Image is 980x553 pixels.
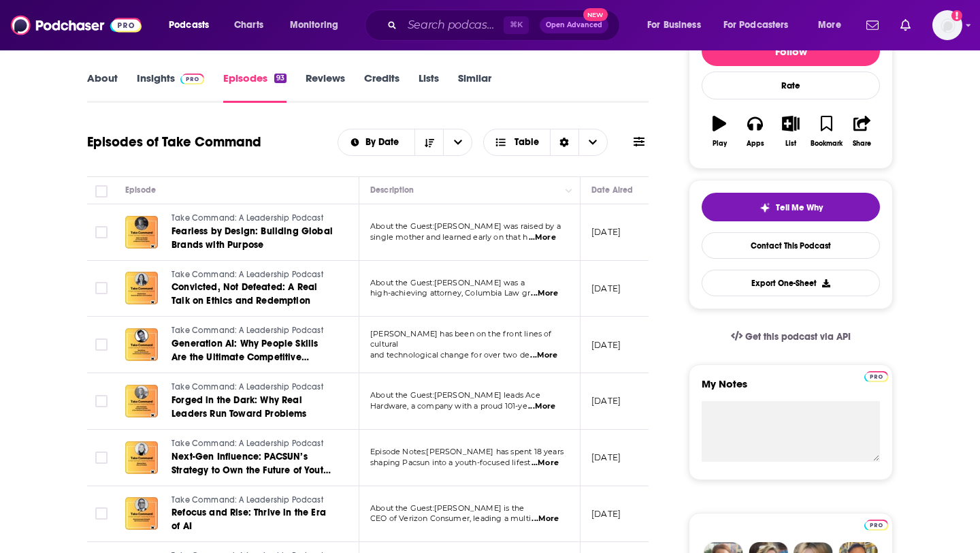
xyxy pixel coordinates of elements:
[895,14,916,37] a: Show notifications dropdown
[414,129,443,155] button: Sort Direction
[504,16,529,34] span: ⌘ K
[951,10,962,21] svg: Add a profile image
[370,182,414,198] div: Description
[171,394,307,420] span: Forged in the Dark: Why Real Leaders Run Toward Problems
[171,269,335,281] a: Take Command: A Leadership Podcast
[171,326,323,335] span: Take Command: A Leadership Podcast
[864,369,888,382] a: Pro website
[561,183,577,199] button: Column Actions
[458,72,491,103] a: Similar
[402,14,504,36] input: Search podcasts, credits, & more...
[720,320,862,353] a: Get this podcast via API
[234,16,263,35] span: Charts
[591,452,621,463] p: [DATE]
[591,283,621,294] p: [DATE]
[845,107,880,156] button: Share
[702,232,880,259] a: Contact This Podcast
[773,107,808,156] button: List
[169,16,209,35] span: Podcasts
[306,72,345,103] a: Reviews
[864,371,888,382] img: Podchaser Pro
[171,281,317,306] span: Convicted, Not Defeated: A Real Talk on Ethics and Redemption
[159,14,227,36] button: open menu
[280,14,356,36] button: open menu
[591,182,633,198] div: Date Aired
[747,140,764,148] div: Apps
[540,17,608,33] button: Open AdvancedNew
[171,337,335,364] a: Generation AI: Why People Skills Are the Ultimate Competitive Advantage
[864,518,888,531] a: Pro website
[713,140,727,148] div: Play
[180,74,204,84] img: Podchaser Pro
[591,339,621,351] p: [DATE]
[137,72,204,103] a: InsightsPodchaser Pro
[702,36,880,66] button: Follow
[171,338,318,377] span: Generation AI: Why People Skills Are the Ultimate Competitive Advantage
[370,350,529,360] span: and technological change for over two de
[591,508,621,520] p: [DATE]
[171,270,323,279] span: Take Command: A Leadership Podcast
[737,107,772,156] button: Apps
[419,72,439,103] a: Lists
[370,458,530,467] span: shaping Pacsun into a youth-focused lifest
[370,401,527,411] span: Hardware, a company with a proud 101-ye
[808,107,844,156] button: Bookmark
[171,506,335,533] a: Refocus and Rise: Thrive in the Era of AI
[785,140,796,148] div: List
[95,226,108,238] span: Toggle select row
[171,507,326,532] span: Refocus and Rise: Thrive in the Era of AI
[715,14,808,36] button: open menu
[702,377,880,401] label: My Notes
[702,193,880,221] button: tell me why sparkleTell Me Why
[171,225,335,252] a: Fearless by Design: Building Global Brands with Purpose
[171,439,323,448] span: Take Command: A Leadership Podcast
[550,129,578,155] div: Sort Direction
[225,14,272,36] a: Charts
[364,72,399,103] a: Credits
[647,16,701,35] span: For Business
[591,395,621,407] p: [DATE]
[808,14,858,36] button: open menu
[591,226,621,238] p: [DATE]
[638,14,718,36] button: open menu
[514,138,539,147] span: Table
[723,16,789,35] span: For Podcasters
[932,10,962,40] span: Logged in as mijal
[378,10,633,41] div: Search podcasts, credits, & more...
[532,513,559,524] span: ...More
[365,138,404,147] span: By Date
[818,16,841,35] span: More
[95,282,108,294] span: Toggle select row
[370,447,563,456] span: Episode Notes:[PERSON_NAME] has spent 18 years
[529,232,556,243] span: ...More
[171,325,335,337] a: Take Command: A Leadership Podcast
[171,225,333,251] span: Fearless by Design: Building Global Brands with Purpose
[171,438,335,450] a: Take Command: A Leadership Podcast
[338,129,473,156] h2: Choose List sort
[171,212,335,225] a: Take Command: A Leadership Podcast
[171,495,323,505] span: Take Command: A Leadership Podcast
[125,182,156,198] div: Episode
[171,382,323,392] span: Take Command: A Leadership Podcast
[171,281,335,308] a: Convicted, Not Defeated: A Real Talk on Ethics and Redemption
[171,213,323,223] span: Take Command: A Leadership Podcast
[370,503,524,513] span: About the Guest:[PERSON_NAME] is the
[483,129,608,156] h2: Choose View
[702,107,737,156] button: Play
[531,288,558,299] span: ...More
[370,288,530,298] span: high-achieving attorney, Columbia Law gr
[864,520,888,531] img: Podchaser Pro
[932,10,962,40] img: User Profile
[370,329,552,349] span: [PERSON_NAME] has been on the front lines of cultural
[87,72,118,103] a: About
[338,138,415,147] button: open menu
[171,394,335,421] a: Forged in the Dark: Why Real Leaders Run Toward Problems
[370,513,531,523] span: CEO of Verizon Consumer, leading a multi
[702,270,880,296] button: Export One-Sheet
[11,12,142,38] img: Podchaser - Follow, Share and Rate Podcasts
[745,331,851,343] span: Get this podcast via API
[370,221,561,231] span: About the Guest:[PERSON_NAME] was raised by a
[171,381,335,394] a: Take Command: A Leadership Podcast
[370,278,525,287] span: About the Guest:[PERSON_NAME] was a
